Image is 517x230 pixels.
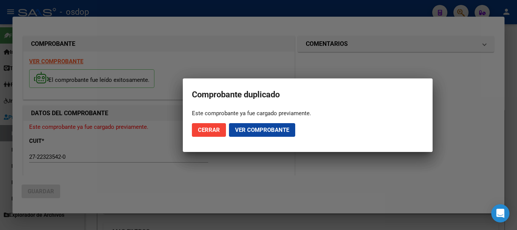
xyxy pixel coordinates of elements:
[491,204,509,222] div: Open Intercom Messenger
[192,123,226,137] button: Cerrar
[192,110,424,117] div: Este comprobante ya fue cargado previamente.
[235,127,289,133] span: Ver comprobante
[198,127,220,133] span: Cerrar
[229,123,295,137] button: Ver comprobante
[192,88,424,102] h2: Comprobante duplicado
